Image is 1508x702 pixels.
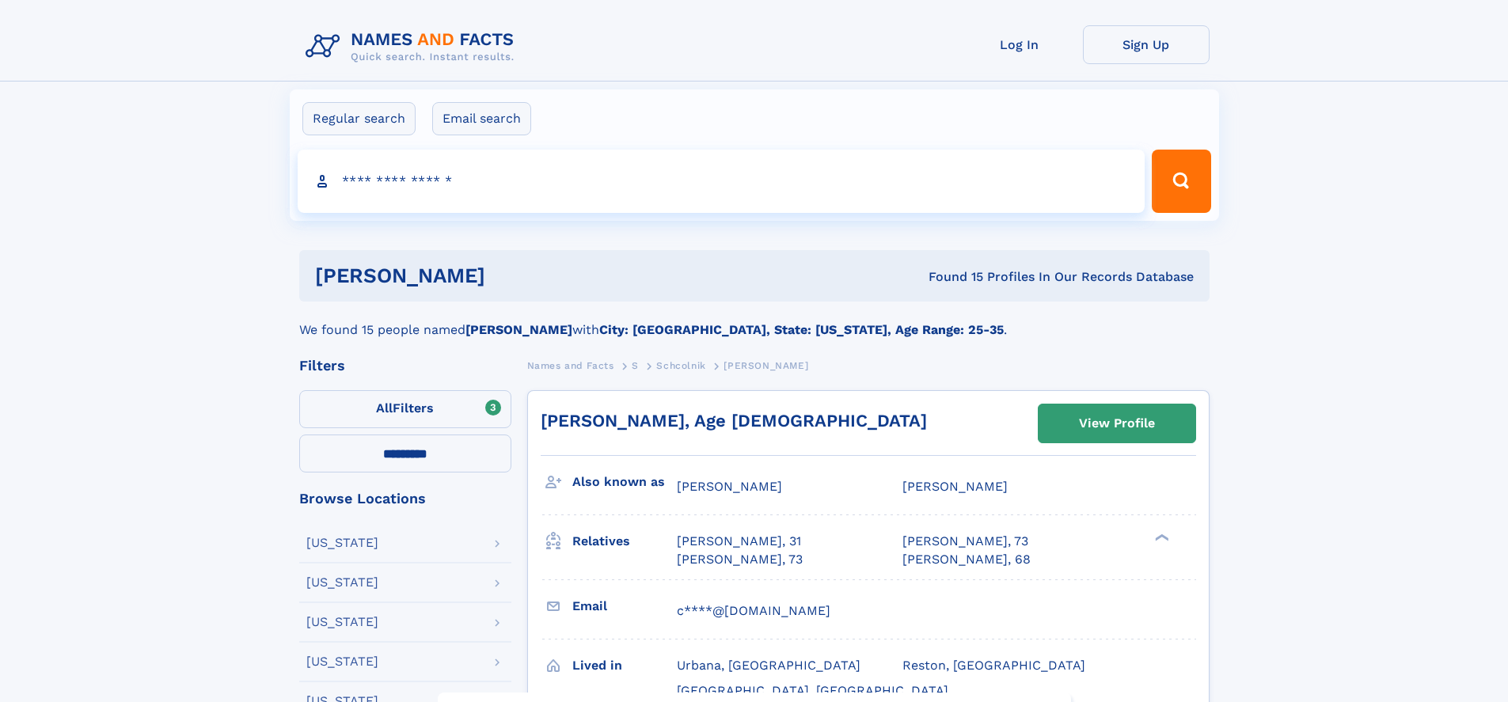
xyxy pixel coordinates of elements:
h3: Lived in [572,652,677,679]
div: [US_STATE] [306,537,378,549]
a: Names and Facts [527,355,614,375]
a: [PERSON_NAME], 68 [902,551,1031,568]
div: Found 15 Profiles In Our Records Database [707,268,1194,286]
b: [PERSON_NAME] [465,322,572,337]
span: All [376,400,393,416]
div: [US_STATE] [306,616,378,628]
a: Log In [956,25,1083,64]
label: Regular search [302,102,416,135]
span: [PERSON_NAME] [677,479,782,494]
span: Urbana, [GEOGRAPHIC_DATA] [677,658,860,673]
div: Filters [299,359,511,373]
img: Logo Names and Facts [299,25,527,68]
b: City: [GEOGRAPHIC_DATA], State: [US_STATE], Age Range: 25-35 [599,322,1004,337]
div: [US_STATE] [306,655,378,668]
span: S [632,360,639,371]
a: [PERSON_NAME], 73 [677,551,803,568]
div: View Profile [1079,405,1155,442]
div: ❯ [1151,533,1170,543]
label: Filters [299,390,511,428]
h1: [PERSON_NAME] [315,266,707,286]
label: Email search [432,102,531,135]
a: [PERSON_NAME], Age [DEMOGRAPHIC_DATA] [541,411,927,431]
span: Schcolnik [656,360,705,371]
span: [PERSON_NAME] [902,479,1008,494]
div: We found 15 people named with . [299,302,1210,340]
span: Reston, [GEOGRAPHIC_DATA] [902,658,1085,673]
a: S [632,355,639,375]
a: Schcolnik [656,355,705,375]
h3: Relatives [572,528,677,555]
a: [PERSON_NAME], 31 [677,533,801,550]
input: search input [298,150,1145,213]
span: [GEOGRAPHIC_DATA], [GEOGRAPHIC_DATA] [677,683,948,698]
a: Sign Up [1083,25,1210,64]
div: Browse Locations [299,491,511,506]
h3: Also known as [572,469,677,495]
button: Search Button [1152,150,1210,213]
div: [US_STATE] [306,576,378,589]
h3: Email [572,593,677,620]
span: [PERSON_NAME] [724,360,808,371]
a: View Profile [1039,404,1195,442]
a: [PERSON_NAME], 73 [902,533,1028,550]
